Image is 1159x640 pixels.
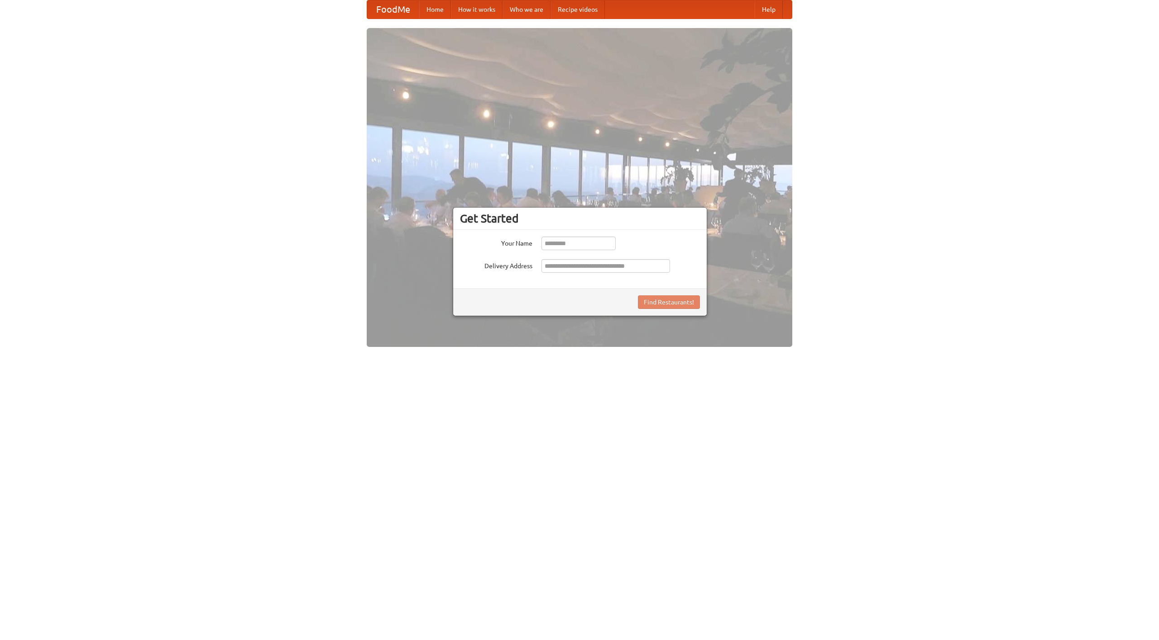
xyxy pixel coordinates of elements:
button: Find Restaurants! [638,295,700,309]
a: Home [419,0,451,19]
a: Who we are [503,0,551,19]
a: Help [755,0,783,19]
a: FoodMe [367,0,419,19]
h3: Get Started [460,212,700,225]
a: Recipe videos [551,0,605,19]
label: Delivery Address [460,259,532,270]
label: Your Name [460,237,532,248]
a: How it works [451,0,503,19]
